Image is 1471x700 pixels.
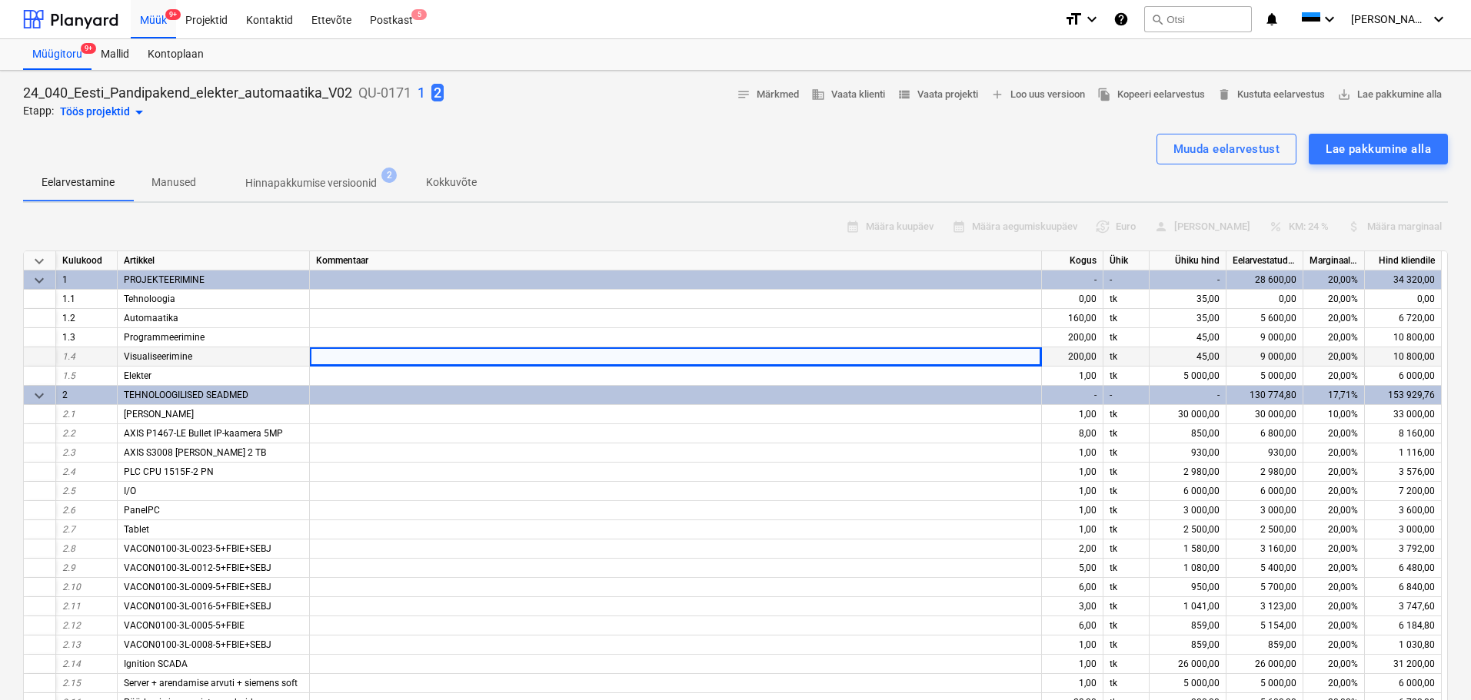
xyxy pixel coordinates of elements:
div: 1 580,00 [1150,539,1226,559]
div: tk [1103,616,1150,635]
div: 859,00 [1150,616,1226,635]
div: 17,71% [1303,386,1365,405]
div: 35,00 [1150,309,1226,328]
div: 1.3 [56,328,118,347]
div: - [1103,270,1150,290]
div: Müügitoru [23,39,92,70]
div: - [1042,270,1103,290]
span: delete [1217,88,1231,101]
div: 20,00% [1303,578,1365,597]
div: 1.2 [56,309,118,328]
span: VACON0100-3L-0012-5+FBIE+SEBJ [124,562,271,573]
div: Hind kliendile [1365,251,1442,270]
span: 2 [381,168,397,183]
span: AXIS P1467-LE Bullet IP-kaamera 5MP [124,428,283,439]
div: 10 800,00 [1365,347,1442,367]
div: 20,00% [1303,520,1365,539]
span: 5 [411,9,427,20]
div: 3 000,00 [1150,501,1226,520]
div: Muuda eelarvestust [1173,139,1280,159]
div: 20,00% [1303,463,1365,482]
div: tk [1103,674,1150,693]
div: 1 116,00 [1365,443,1442,463]
a: Mallid [92,39,138,70]
div: tk [1103,347,1150,367]
div: Ühiku hind [1150,251,1226,270]
div: 5 400,00 [1226,559,1303,578]
div: 1.1 [56,290,118,309]
div: 28 600,00 [1226,270,1303,290]
div: tk [1103,405,1150,424]
div: tk [1103,290,1150,309]
span: Programmeerimine [124,332,205,343]
i: format_size [1064,10,1083,28]
div: tk [1103,482,1150,501]
i: keyboard_arrow_down [1083,10,1101,28]
div: 26 000,00 [1150,655,1226,674]
span: Kopeeri eelarvestus [1097,86,1205,104]
div: 3 600,00 [1365,501,1442,520]
div: 5 000,00 [1150,674,1226,693]
div: 20,00% [1303,367,1365,386]
span: Visualiseerimine [124,351,192,362]
i: notifications [1264,10,1280,28]
div: 2,00 [1042,539,1103,559]
span: 2.4 [62,466,75,477]
p: Kokkuvõte [426,174,477,191]
div: tk [1103,463,1150,482]
span: 2.3 [62,447,75,458]
div: 2 500,00 [1150,520,1226,539]
div: - [1103,386,1150,405]
div: 34 320,00 [1365,270,1442,290]
div: Kogus [1042,251,1103,270]
div: 20,00% [1303,635,1365,655]
div: 930,00 [1150,443,1226,463]
span: arrow_drop_down [130,103,148,121]
div: 3 747,60 [1365,597,1442,616]
button: Vaata projekti [891,83,984,107]
span: Ahenda kategooria [30,271,48,290]
div: 6 720,00 [1365,309,1442,328]
div: 0,00 [1042,290,1103,309]
span: I/O [124,486,136,496]
div: 20,00% [1303,539,1365,559]
button: 2 [431,83,444,103]
div: 2 980,00 [1150,463,1226,482]
div: 6 184,80 [1365,616,1442,635]
div: 0,00 [1226,290,1303,309]
div: 1 030,80 [1365,635,1442,655]
div: 200,00 [1042,347,1103,367]
span: Loo uus versioon [990,86,1085,104]
div: 3,00 [1042,597,1103,616]
button: Loo uus versioon [984,83,1091,107]
span: 9+ [165,9,181,20]
span: 2.9 [62,562,75,573]
div: 20,00% [1303,482,1365,501]
span: Kilp [124,409,194,420]
a: Kontoplaan [138,39,213,70]
div: 1 080,00 [1150,559,1226,578]
div: 6 000,00 [1365,674,1442,693]
div: 20,00% [1303,270,1365,290]
button: 1 [418,83,425,103]
span: VACON0100-3L-0023-5+FBIE+SEBJ [124,543,271,554]
div: 3 000,00 [1365,520,1442,539]
span: view_list [897,88,911,101]
div: 20,00% [1303,347,1365,367]
button: Otsi [1144,6,1252,32]
div: Artikkel [118,251,310,270]
div: Marginaal, % [1303,251,1365,270]
div: 1,00 [1042,501,1103,520]
a: Müügitoru9+ [23,39,92,70]
span: AXIS S3008 MK II 2 TB [124,447,266,458]
span: 2.1 [62,409,75,420]
span: search [1151,13,1163,25]
div: tk [1103,367,1150,386]
span: 2.13 [62,639,81,650]
span: Lae pakkumine alla [1337,86,1442,104]
span: Vaata klienti [811,86,885,104]
div: 20,00% [1303,309,1365,328]
span: 1.5 [62,370,75,381]
div: Lae pakkumine alla [1326,139,1431,159]
div: 8,00 [1042,424,1103,443]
